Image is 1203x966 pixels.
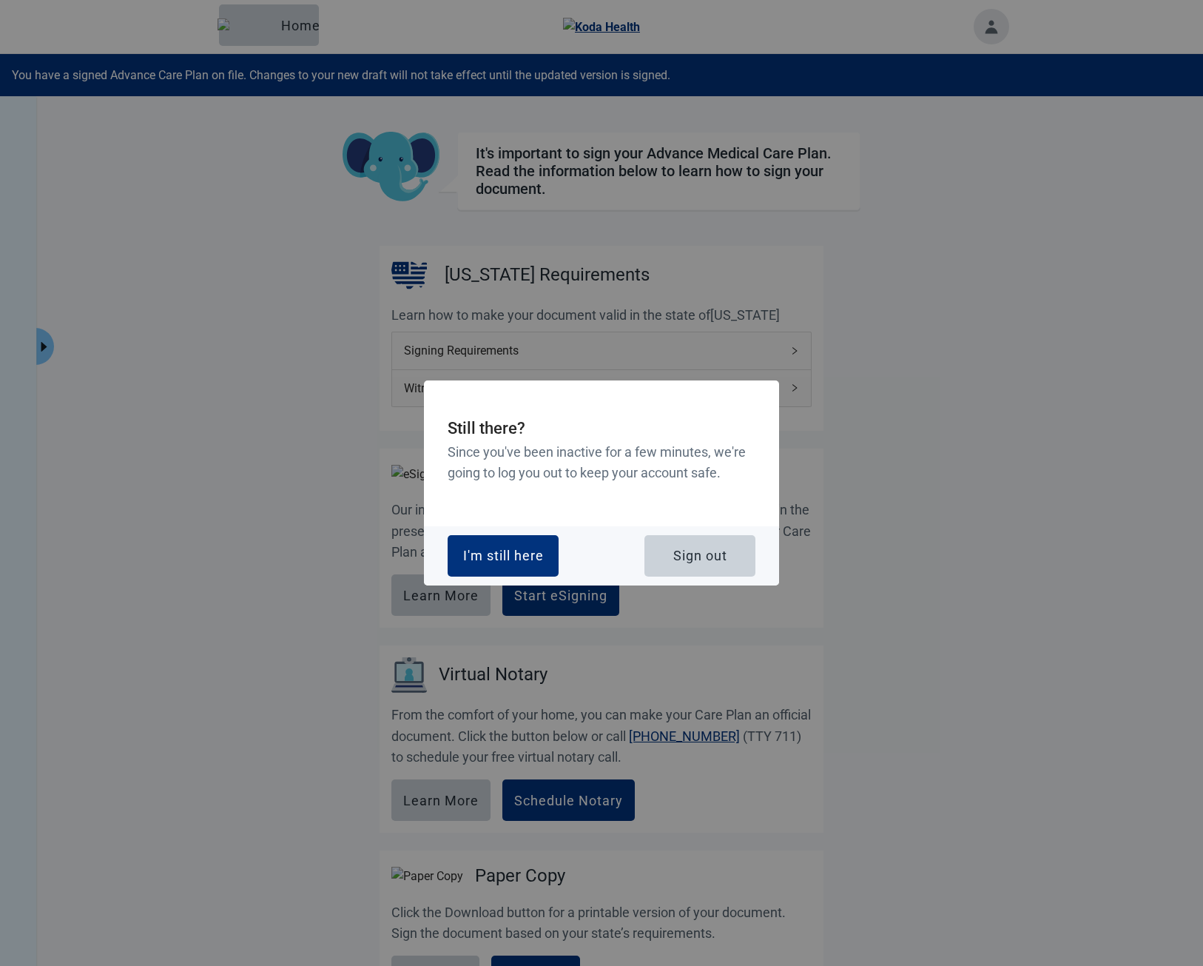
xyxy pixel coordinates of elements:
div: I'm still here [463,549,544,563]
h3: Since you've been inactive for a few minutes, we're going to log you out to keep your account safe. [448,442,755,484]
button: Sign out [644,535,755,577]
button: I'm still here [448,535,559,577]
h2: Still there? [448,416,755,442]
div: Sign out [673,549,727,563]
